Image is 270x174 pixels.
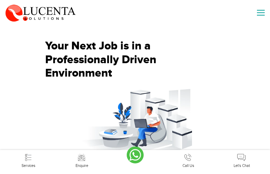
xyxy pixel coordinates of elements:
a: Services [2,157,55,169]
a: Let's Chat [215,157,268,169]
img: Lucenta Solutions [5,4,76,22]
div: Let's Chat [215,163,268,169]
h1: Your Next Job is in a Professionally Driven Environment [45,40,225,80]
a: Enquire [55,157,108,169]
div: Services [2,163,55,169]
div: Enquire [55,163,108,169]
a: Call Us [162,157,215,169]
div: Call Us [162,163,215,169]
